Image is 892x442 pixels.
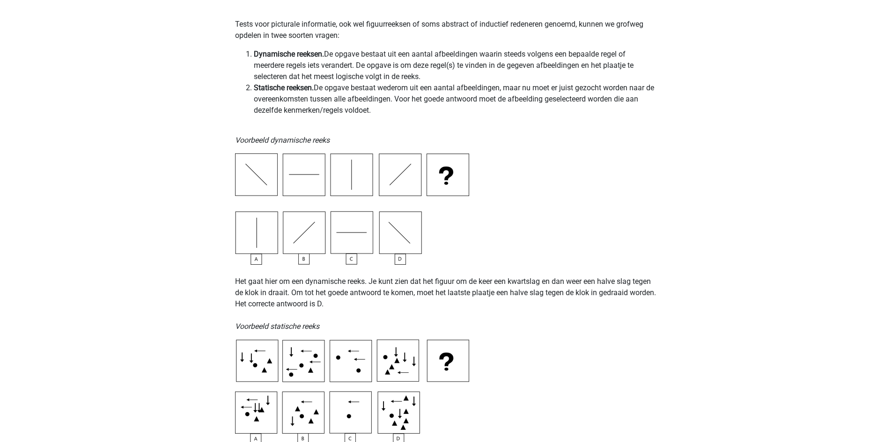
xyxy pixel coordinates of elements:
[235,136,330,145] i: Voorbeeld dynamische reeks
[235,322,319,331] i: Voorbeeld statische reeks
[254,50,324,58] b: Dynamische reeksen.
[235,265,657,332] p: Het gaat hier om een dynamische reeks. Je kunt zien dat het figuur om de keer een kwartslag en da...
[235,153,469,265] img: Inductive Reasoning Example1.png
[254,83,314,92] b: Statische reeksen.
[254,82,657,116] li: De opgave bestaat wederom uit een aantal afbeeldingen, maar nu moet er juist gezocht worden naar ...
[254,49,657,82] li: De opgave bestaat uit een aantal afbeeldingen waarin steeds volgens een bepaalde regel of meerder...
